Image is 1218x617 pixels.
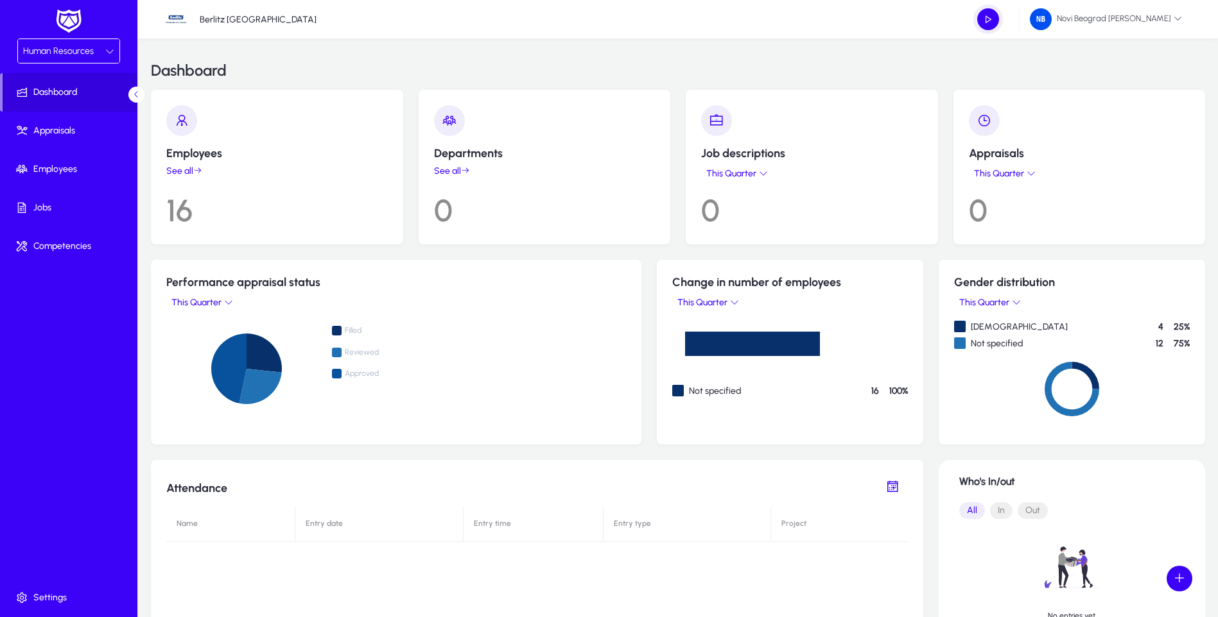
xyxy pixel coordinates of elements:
[871,385,879,396] h4: 16
[971,338,1023,349] p: Not specified
[3,227,140,266] a: Competencies
[3,201,140,214] span: Jobs
[701,182,923,229] p: 0
[164,7,188,31] img: 34.jpg
[332,369,430,381] span: Approved
[332,348,430,360] span: Reviewed
[3,124,140,137] span: Appraisals
[166,294,236,310] button: This Quarter
[1030,8,1052,30] img: 222.png
[1030,8,1182,30] span: Novi Beograd [PERSON_NAME]
[332,326,430,338] span: Filled
[23,46,94,56] span: Human Resources
[701,146,923,160] p: Job descriptions
[969,165,1038,182] button: This Quarter
[672,275,908,289] h5: Change in number of employees
[672,294,742,310] button: This Quarter
[1021,534,1124,601] img: no-data.svg
[959,502,985,519] button: All
[166,481,227,495] h5: Attendance
[689,385,741,396] p: Not specified
[169,297,224,308] span: This Quarter
[3,591,140,604] span: Settings
[3,163,140,176] span: Employees
[3,579,140,617] a: Settings
[954,337,1190,349] div: Not specified-legend
[889,385,908,396] h4: 100%
[1158,321,1163,332] h4: 4
[954,294,1023,310] button: This Quarter
[3,240,140,253] span: Competencies
[672,385,908,396] div: Not specified-legend
[969,146,1190,160] p: Appraisals
[954,275,1190,289] h5: Gender distribution
[151,63,227,78] h3: Dashboard
[434,165,656,176] a: See all
[53,8,85,35] img: white-logo.png
[990,502,1013,519] button: In
[954,321,1190,332] div: FEMALE-legend
[1020,8,1192,31] button: Novi Beograd [PERSON_NAME]
[345,326,430,335] span: Filled
[166,165,388,176] a: See all
[166,275,626,289] h5: Performance appraisal status
[166,182,388,229] p: 16
[1018,502,1048,519] button: Out
[675,297,730,308] span: This Quarter
[166,146,388,160] p: Employees
[1174,321,1190,332] h4: 25%
[3,150,140,189] a: Employees
[1156,338,1163,349] h4: 12
[685,332,820,356] path: Not specified 16
[3,112,140,150] a: Appraisals
[434,146,656,160] p: Departments
[345,348,430,357] span: Reviewed
[969,182,1190,229] p: 0
[434,182,656,229] p: 0
[200,14,317,25] p: Berlitz [GEOGRAPHIC_DATA]
[971,168,1027,179] span: This Quarter
[959,475,1185,487] h1: Who's In/out
[3,86,137,99] span: Dashboard
[704,168,759,179] span: This Quarter
[959,498,1185,523] mat-button-toggle-group: Font Style
[701,165,770,182] button: This Quarter
[971,321,1068,332] p: [DEMOGRAPHIC_DATA]
[345,369,430,378] span: Approved
[3,189,140,227] a: Jobs
[957,297,1012,308] span: This Quarter
[1174,338,1190,349] h4: 75%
